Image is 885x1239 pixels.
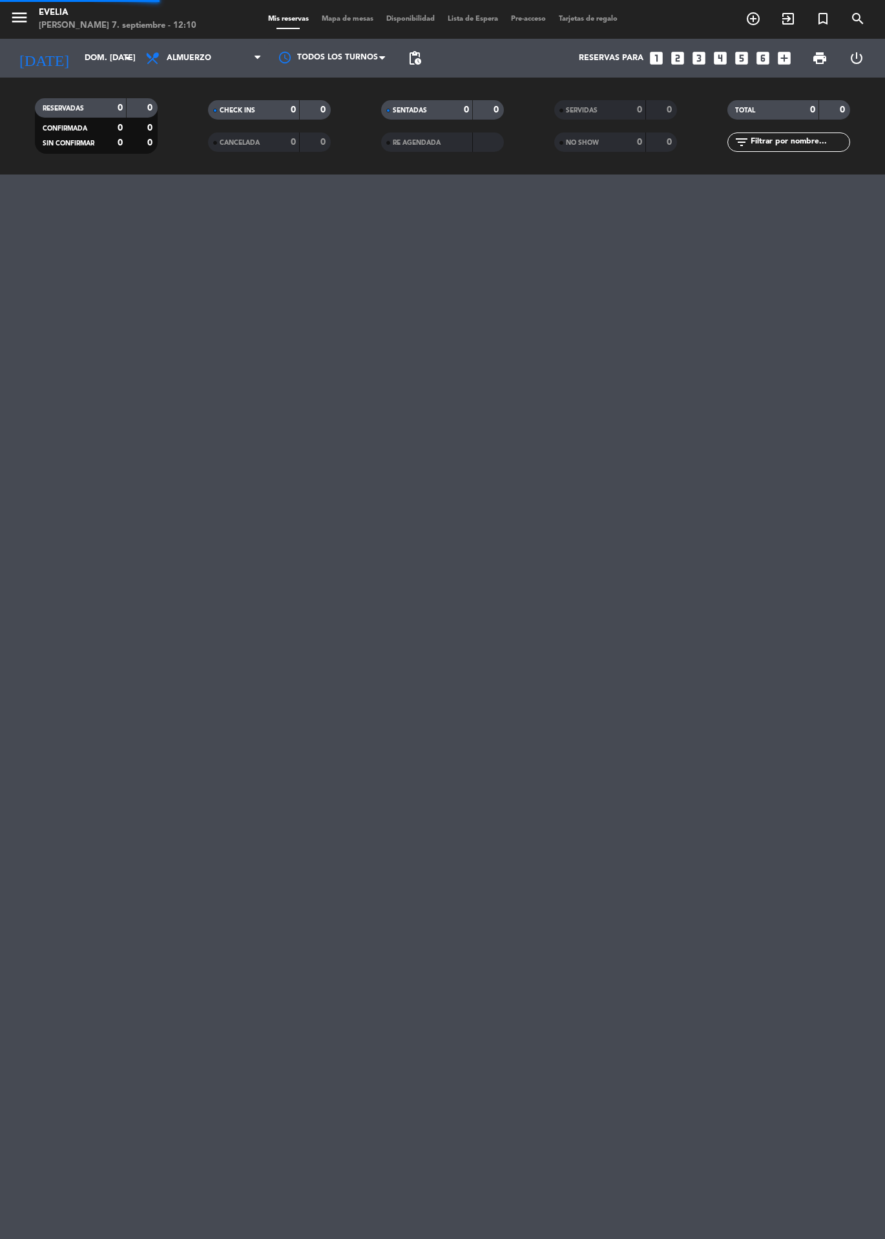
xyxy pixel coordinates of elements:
[712,50,729,67] i: looks_4
[10,8,29,32] button: menu
[147,138,155,147] strong: 0
[43,140,94,147] span: SIN CONFIRMAR
[735,107,755,114] span: TOTAL
[291,105,296,114] strong: 0
[749,135,849,149] input: Filtrar por nombre...
[220,107,255,114] span: CHECK INS
[850,11,866,26] i: search
[380,16,441,23] span: Disponibilidad
[393,140,441,146] span: RE AGENDADA
[552,16,624,23] span: Tarjetas de regalo
[734,134,749,150] i: filter_list
[566,140,599,146] span: NO SHOW
[755,50,771,67] i: looks_6
[441,16,505,23] span: Lista de Espera
[220,140,260,146] span: CANCELADA
[780,11,796,26] i: exit_to_app
[118,103,123,112] strong: 0
[505,16,552,23] span: Pre-acceso
[812,50,828,66] span: print
[407,50,422,66] span: pending_actions
[43,125,87,132] span: CONFIRMADA
[10,44,78,72] i: [DATE]
[667,105,674,114] strong: 0
[291,138,296,147] strong: 0
[566,107,598,114] span: SERVIDAS
[745,11,761,26] i: add_circle_outline
[815,11,831,26] i: turned_in_not
[315,16,380,23] span: Mapa de mesas
[39,6,196,19] div: Evelia
[464,105,469,114] strong: 0
[669,50,686,67] i: looks_two
[393,107,427,114] span: SENTADAS
[147,123,155,132] strong: 0
[120,50,136,66] i: arrow_drop_down
[733,50,750,67] i: looks_5
[579,54,643,63] span: Reservas para
[691,50,707,67] i: looks_3
[637,105,642,114] strong: 0
[648,50,665,67] i: looks_one
[167,54,211,63] span: Almuerzo
[10,8,29,27] i: menu
[849,50,864,66] i: power_settings_new
[43,105,84,112] span: RESERVADAS
[320,105,328,114] strong: 0
[494,105,501,114] strong: 0
[262,16,315,23] span: Mis reservas
[118,138,123,147] strong: 0
[840,105,848,114] strong: 0
[39,19,196,32] div: [PERSON_NAME] 7. septiembre - 12:10
[147,103,155,112] strong: 0
[667,138,674,147] strong: 0
[637,138,642,147] strong: 0
[776,50,793,67] i: add_box
[838,39,875,78] div: LOG OUT
[810,105,815,114] strong: 0
[118,123,123,132] strong: 0
[320,138,328,147] strong: 0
